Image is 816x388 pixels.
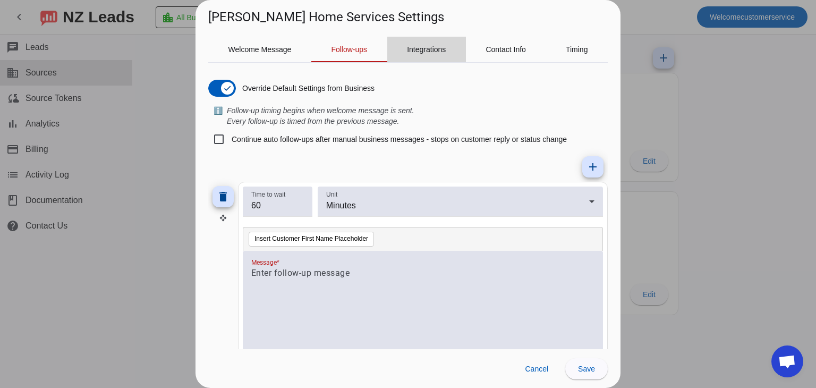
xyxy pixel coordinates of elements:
[214,105,223,126] span: ℹ️
[586,161,599,173] mat-icon: add
[229,134,567,145] label: Continue auto follow-ups after manual business messages - stops on customer reply or status change
[240,83,375,94] label: Override Default Settings from Business
[326,201,356,210] span: Minutes
[249,232,374,247] button: Insert Customer First Name Placeholder
[771,345,803,377] div: Open chat
[217,190,229,203] mat-icon: delete
[525,365,548,373] span: Cancel
[407,46,446,53] span: Integrations
[251,191,285,198] mat-label: Time to wait
[566,46,588,53] span: Timing
[578,365,595,373] span: Save
[227,106,414,125] i: Follow-up timing begins when welcome message is sent. Every follow-up is timed from the previous ...
[228,46,292,53] span: Welcome Message
[565,358,608,379] button: Save
[208,9,444,26] h1: [PERSON_NAME] Home Services Settings
[486,46,526,53] span: Contact Info
[331,46,367,53] span: Follow-ups
[326,191,337,198] mat-label: Unit
[516,358,557,379] button: Cancel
